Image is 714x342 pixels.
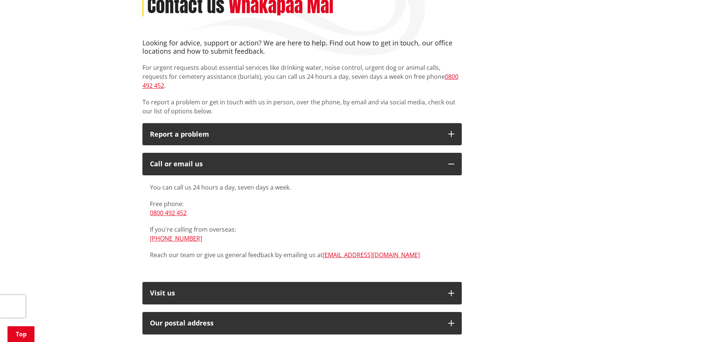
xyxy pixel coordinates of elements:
[142,282,462,304] button: Visit us
[323,251,420,259] a: [EMAIL_ADDRESS][DOMAIN_NAME]
[142,39,462,55] h4: Looking for advice, support or action? We are here to help. Find out how to get in touch, our off...
[150,319,441,327] h2: Our postal address
[150,131,441,138] p: Report a problem
[150,160,441,168] div: Call or email us
[142,72,458,90] a: 0800 492 452
[150,250,454,259] p: Reach our team or give us general feedback by emailing us at
[142,63,462,90] p: For urgent requests about essential services like drinking water, noise control, urgent dog or an...
[142,312,462,334] button: Our postal address
[680,310,707,337] iframe: Messenger Launcher
[150,234,202,243] a: [PHONE_NUMBER]
[150,183,454,192] p: You can call us 24 hours a day, seven days a week.
[150,225,454,243] p: If you're calling from overseas:
[142,123,462,146] button: Report a problem
[150,199,454,217] p: Free phone:
[142,153,462,175] button: Call or email us
[7,326,34,342] a: Top
[142,98,462,116] p: To report a problem or get in touch with us in person, over the phone, by email and via social me...
[150,209,187,217] a: 0800 492 452
[150,289,441,297] p: Visit us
